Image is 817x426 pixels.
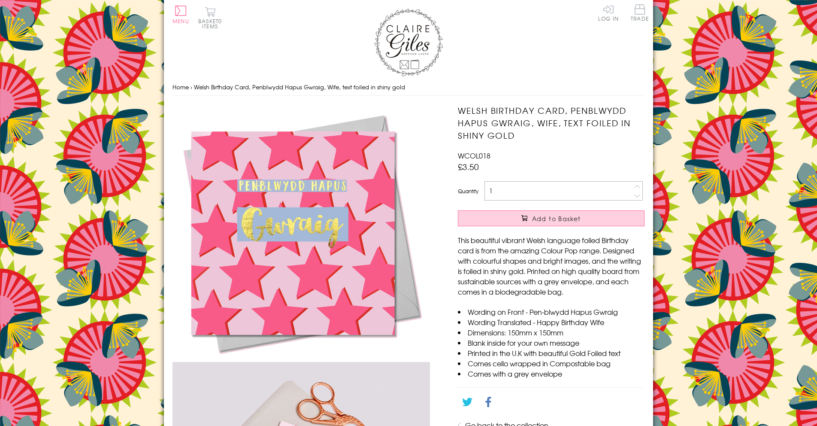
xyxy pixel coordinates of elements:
span: Welsh Birthday Card, Penblwydd Hapus Gwraig, Wife, text foiled in shiny gold [194,83,405,91]
span: WCOL018 [458,150,490,161]
li: Dimensions: 150mm x 150mm [458,327,645,338]
p: This beautiful vibrant Welsh language foiled Birthday card is from the amazing Colour Pop range. ... [458,235,645,297]
span: 0 items [202,17,222,30]
li: Wording Translated - Happy Birthday Wife [458,317,645,327]
span: Trade [631,4,649,21]
button: Add to Basket [458,210,645,226]
img: Claire Giles Greetings Cards [374,9,443,76]
li: Wording on Front - Pen-blwydd Hapus Gwraig [458,307,645,317]
label: Quantity [458,187,478,195]
a: Home [172,83,189,91]
img: Welsh Birthday Card, Penblwydd Hapus Gwraig, Wife, text foiled in shiny gold [172,104,430,362]
li: Printed in the U.K with beautiful Gold Foiled text [458,348,645,358]
h1: Welsh Birthday Card, Penblwydd Hapus Gwraig, Wife, text foiled in shiny gold [458,104,645,141]
nav: breadcrumbs [172,79,645,96]
span: £3.50 [458,161,479,173]
li: Comes with a grey envelope [458,368,645,379]
a: Log In [598,4,619,21]
button: Menu [172,6,189,24]
li: Blank inside for your own message [458,338,645,348]
a: Trade [631,4,649,23]
li: Comes cello wrapped in Compostable bag [458,358,645,368]
span: › [191,83,192,91]
span: Menu [172,17,189,25]
span: Add to Basket [532,214,581,223]
button: Basket0 items [198,7,222,29]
